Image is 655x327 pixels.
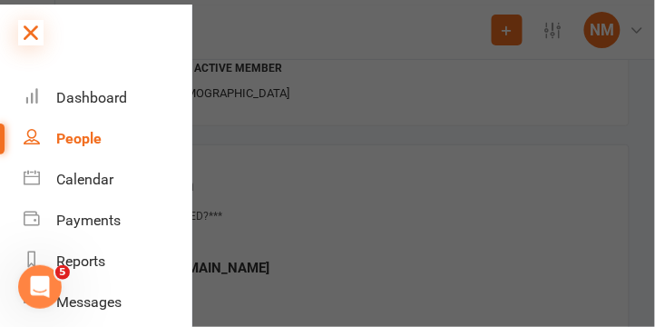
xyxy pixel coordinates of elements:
[56,212,121,229] div: Payments
[56,89,127,106] div: Dashboard
[55,265,70,280] span: 5
[56,171,113,188] div: Calendar
[24,282,191,322] a: Messages
[56,293,122,311] div: Messages
[56,253,105,270] div: Reports
[24,77,191,118] a: Dashboard
[18,265,62,309] iframe: Intercom live chat
[24,118,191,159] a: People
[24,200,191,241] a: Payments
[56,130,102,147] div: People
[24,159,191,200] a: Calendar
[24,241,191,282] a: Reports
